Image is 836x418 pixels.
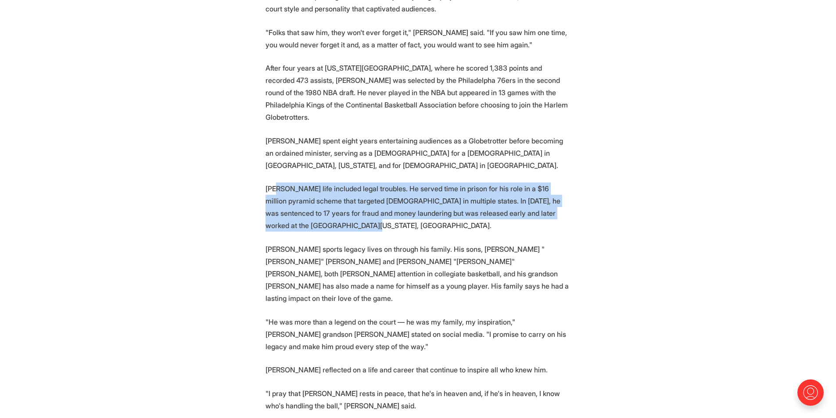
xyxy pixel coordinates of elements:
[266,387,571,412] p: "I pray that [PERSON_NAME] rests in peace, that he's in heaven and, if he's in heaven, I know who...
[266,62,571,123] p: After four years at [US_STATE][GEOGRAPHIC_DATA], where he scored 1,383 points and recorded 473 as...
[266,364,571,376] p: [PERSON_NAME] reflected on a life and career that continue to inspire all who knew him.
[266,182,571,232] p: [PERSON_NAME] life included legal troubles. He served time in prison for his role in a $16 millio...
[266,316,571,353] p: "He was more than a legend on the court — he was my family, my inspiration," [PERSON_NAME] grands...
[266,243,571,304] p: [PERSON_NAME] sports legacy lives on through his family. His sons, [PERSON_NAME] "[PERSON_NAME]" ...
[266,26,571,51] p: "Folks that saw him, they won't ever forget it," [PERSON_NAME] said. "If you saw him one time, yo...
[266,135,571,171] p: [PERSON_NAME] spent eight years entertaining audiences as a Globetrotter before becoming an ordai...
[790,375,836,418] iframe: portal-trigger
